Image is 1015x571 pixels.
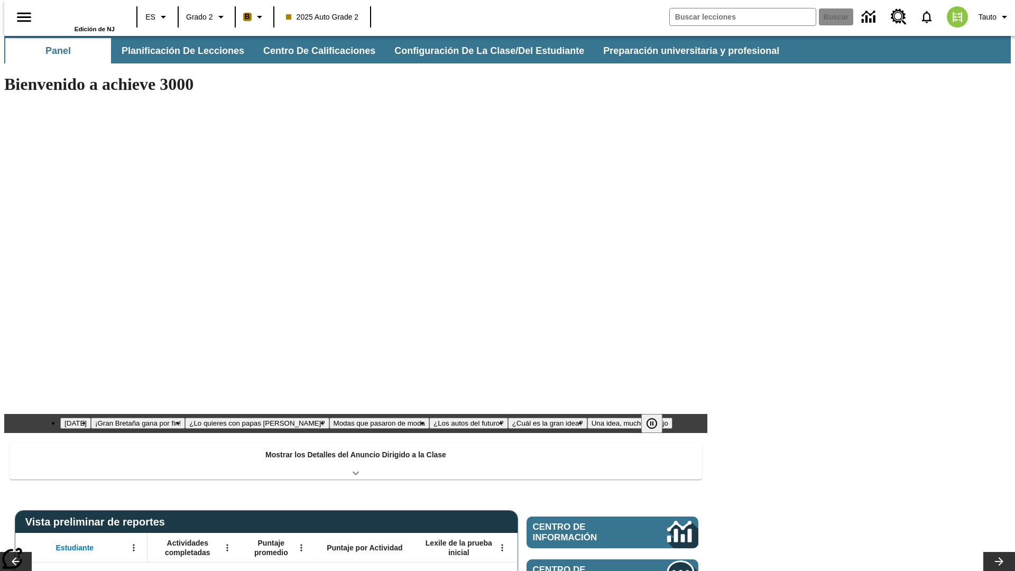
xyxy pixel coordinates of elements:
input: Buscar campo [670,8,816,25]
p: Mostrar los Detalles del Anuncio Dirigido a la Clase [265,449,446,461]
span: Edición de NJ [75,26,115,32]
button: Abrir el menú lateral [8,2,40,33]
button: Escoja un nuevo avatar [940,3,974,31]
button: Diapositiva 6 ¿Cuál es la gran idea? [508,418,587,429]
span: ES [145,12,155,23]
span: B [245,10,250,23]
div: Mostrar los Detalles del Anuncio Dirigido a la Clase [10,443,702,480]
span: Tauto [979,12,996,23]
button: Diapositiva 7 Una idea, mucho trabajo [587,418,672,429]
a: Centro de información [527,517,698,548]
button: Pausar [641,414,662,433]
button: Diapositiva 3 ¿Lo quieres con papas fritas? [185,418,329,429]
button: Abrir menú [219,540,235,556]
div: Subbarra de navegación [4,38,789,63]
div: Portada [46,4,115,32]
a: Notificaciones [913,3,940,31]
span: Actividades completadas [153,538,223,557]
span: 2025 Auto Grade 2 [286,12,359,23]
button: Diapositiva 4 Modas que pasaron de moda [329,418,429,429]
span: Centro de información [533,522,632,543]
span: Vista preliminar de reportes [25,516,170,528]
button: Diapositiva 1 Día del Trabajo [60,418,91,429]
div: Subbarra de navegación [4,36,1011,63]
button: Centro de calificaciones [255,38,384,63]
button: Abrir menú [293,540,309,556]
button: Preparación universitaria y profesional [595,38,788,63]
a: Centro de información [855,3,884,32]
div: Pausar [641,414,673,433]
span: Puntaje promedio [246,538,297,557]
button: Boost El color de la clase es anaranjado claro. Cambiar el color de la clase. [239,7,270,26]
button: Perfil/Configuración [974,7,1015,26]
button: Diapositiva 2 ¡Gran Bretaña gana por fin! [91,418,185,429]
span: Estudiante [56,543,94,552]
a: Portada [46,5,115,26]
span: Lexile de la prueba inicial [420,538,497,557]
button: Panel [5,38,111,63]
button: Diapositiva 5 ¿Los autos del futuro? [429,418,508,429]
button: Configuración de la clase/del estudiante [386,38,593,63]
h1: Bienvenido a achieve 3000 [4,75,707,94]
button: Lenguaje: ES, Selecciona un idioma [141,7,174,26]
button: Carrusel de lecciones, seguir [983,552,1015,571]
button: Abrir menú [494,540,510,556]
button: Grado: Grado 2, Elige un grado [182,7,232,26]
span: Grado 2 [186,12,213,23]
button: Abrir menú [126,540,142,556]
span: Puntaje por Actividad [327,543,402,552]
a: Centro de recursos, Se abrirá en una pestaña nueva. [884,3,913,31]
button: Planificación de lecciones [113,38,253,63]
img: avatar image [947,6,968,27]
